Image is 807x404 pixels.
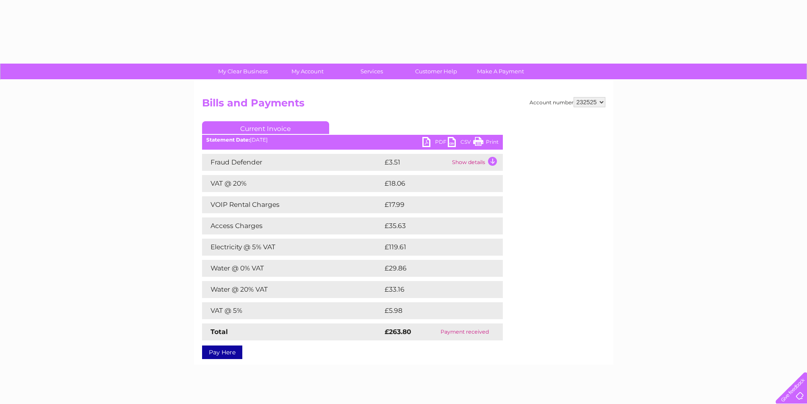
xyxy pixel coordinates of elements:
td: Payment received [427,323,503,340]
td: Water @ 20% VAT [202,281,383,298]
td: Access Charges [202,217,383,234]
td: £17.99 [383,196,485,213]
a: CSV [448,137,473,149]
td: £35.63 [383,217,485,234]
a: Pay Here [202,345,242,359]
h2: Bills and Payments [202,97,605,113]
td: VAT @ 20% [202,175,383,192]
a: PDF [422,137,448,149]
b: Statement Date: [206,137,250,143]
div: Account number [530,97,605,107]
strong: £263.80 [385,328,411,336]
a: My Account [272,64,342,79]
div: [DATE] [202,137,503,143]
td: £119.61 [383,239,486,256]
a: Current Invoice [202,121,329,134]
strong: Total [211,328,228,336]
td: Water @ 0% VAT [202,260,383,277]
a: Print [473,137,499,149]
td: £18.06 [383,175,485,192]
td: £33.16 [383,281,485,298]
a: My Clear Business [208,64,278,79]
td: Fraud Defender [202,154,383,171]
td: £5.98 [383,302,483,319]
a: Customer Help [401,64,471,79]
a: Services [337,64,407,79]
td: £3.51 [383,154,450,171]
td: VOIP Rental Charges [202,196,383,213]
td: VAT @ 5% [202,302,383,319]
td: Electricity @ 5% VAT [202,239,383,256]
a: Make A Payment [466,64,535,79]
td: Show details [450,154,503,171]
td: £29.86 [383,260,486,277]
